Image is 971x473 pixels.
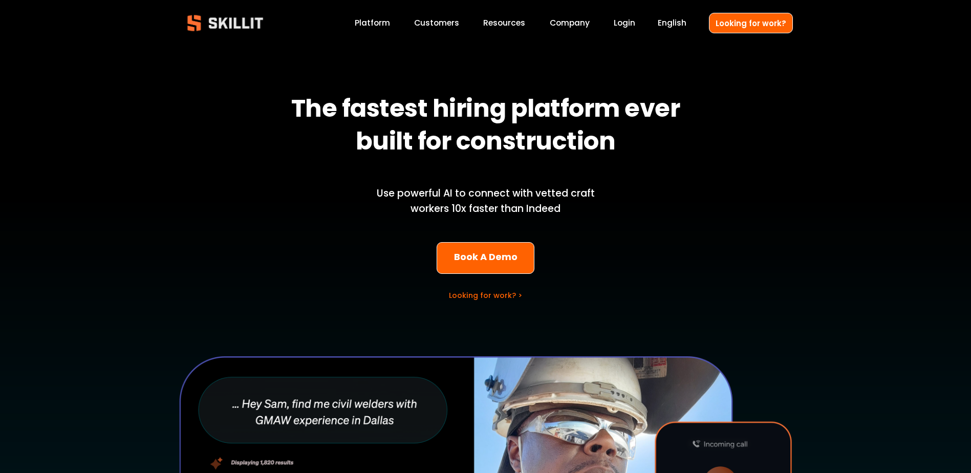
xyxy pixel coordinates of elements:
[414,16,459,30] a: Customers
[449,290,522,300] a: Looking for work? >
[709,13,793,33] a: Looking for work?
[483,17,525,29] span: Resources
[359,186,612,217] p: Use powerful AI to connect with vetted craft workers 10x faster than Indeed
[658,17,686,29] span: English
[550,16,590,30] a: Company
[179,8,272,38] img: Skillit
[291,90,685,164] strong: The fastest hiring platform ever built for construction
[614,16,635,30] a: Login
[355,16,390,30] a: Platform
[483,16,525,30] a: folder dropdown
[658,16,686,30] div: language picker
[437,242,534,274] a: Book A Demo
